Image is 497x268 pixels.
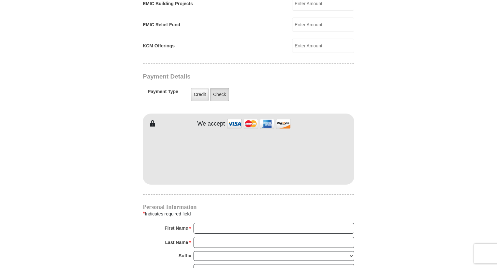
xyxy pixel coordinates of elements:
[143,73,309,80] h3: Payment Details
[143,43,175,49] label: KCM Offerings
[143,204,354,210] h4: Personal Information
[143,210,354,218] div: Indicates required field
[226,117,291,131] img: credit cards accepted
[191,88,209,101] label: Credit
[292,18,354,32] input: Enter Amount
[165,224,188,233] strong: First Name
[179,251,191,260] strong: Suffix
[148,89,178,98] h5: Payment Type
[210,88,229,101] label: Check
[292,39,354,53] input: Enter Amount
[197,120,225,128] h4: We accept
[143,21,180,28] label: EMIC Relief Fund
[165,238,188,247] strong: Last Name
[143,0,193,7] label: EMIC Building Projects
